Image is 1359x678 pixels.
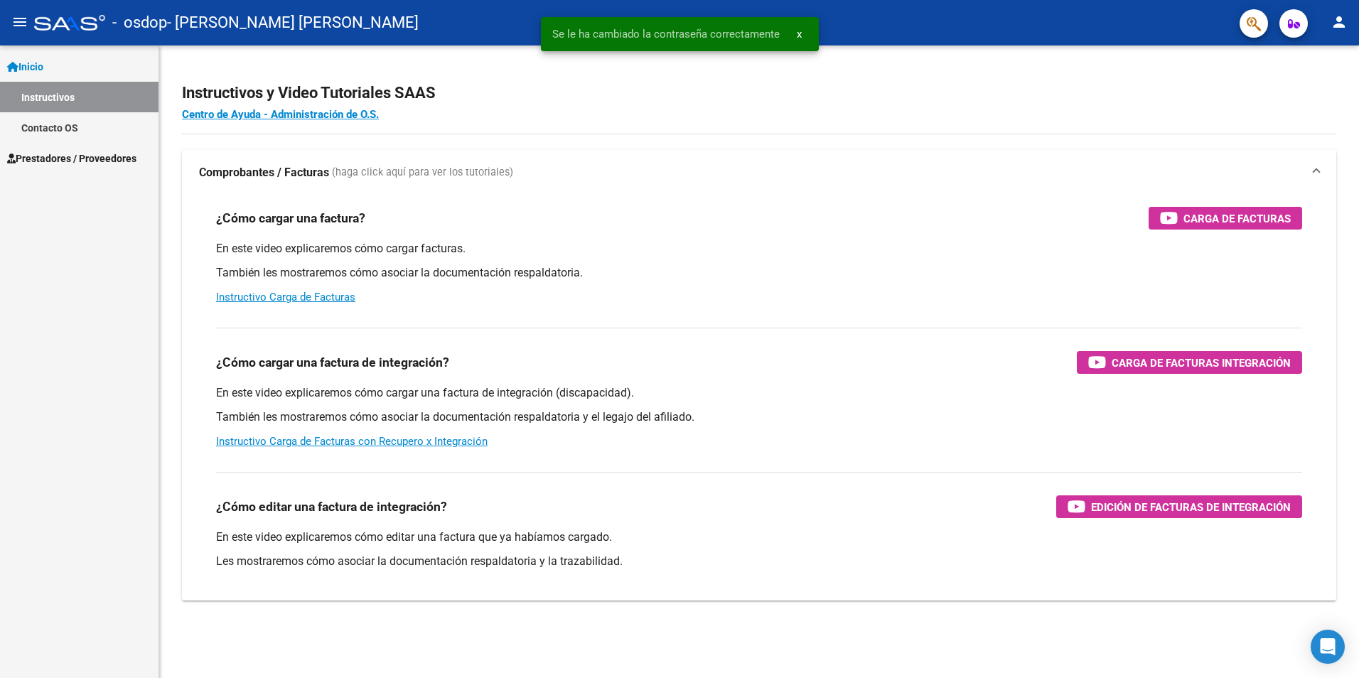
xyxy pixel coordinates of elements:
[552,27,780,41] span: Se le ha cambiado la contraseña correctamente
[216,291,355,303] a: Instructivo Carga de Facturas
[1112,354,1291,372] span: Carga de Facturas Integración
[216,497,447,517] h3: ¿Cómo editar una factura de integración?
[182,195,1336,601] div: Comprobantes / Facturas (haga click aquí para ver los tutoriales)
[112,7,167,38] span: - osdop
[216,241,1302,257] p: En este video explicaremos cómo cargar facturas.
[7,59,43,75] span: Inicio
[216,409,1302,425] p: También les mostraremos cómo asociar la documentación respaldatoria y el legajo del afiliado.
[1056,495,1302,518] button: Edición de Facturas de integración
[216,208,365,228] h3: ¿Cómo cargar una factura?
[216,529,1302,545] p: En este video explicaremos cómo editar una factura que ya habíamos cargado.
[797,28,802,41] span: x
[1091,498,1291,516] span: Edición de Facturas de integración
[216,353,449,372] h3: ¿Cómo cargar una factura de integración?
[1331,14,1348,31] mat-icon: person
[1311,630,1345,664] div: Open Intercom Messenger
[182,150,1336,195] mat-expansion-panel-header: Comprobantes / Facturas (haga click aquí para ver los tutoriales)
[216,385,1302,401] p: En este video explicaremos cómo cargar una factura de integración (discapacidad).
[11,14,28,31] mat-icon: menu
[167,7,419,38] span: - [PERSON_NAME] [PERSON_NAME]
[1077,351,1302,374] button: Carga de Facturas Integración
[7,151,136,166] span: Prestadores / Proveedores
[1183,210,1291,227] span: Carga de Facturas
[182,80,1336,107] h2: Instructivos y Video Tutoriales SAAS
[332,165,513,181] span: (haga click aquí para ver los tutoriales)
[216,435,488,448] a: Instructivo Carga de Facturas con Recupero x Integración
[216,554,1302,569] p: Les mostraremos cómo asociar la documentación respaldatoria y la trazabilidad.
[199,165,329,181] strong: Comprobantes / Facturas
[1149,207,1302,230] button: Carga de Facturas
[785,21,813,47] button: x
[182,108,379,121] a: Centro de Ayuda - Administración de O.S.
[216,265,1302,281] p: También les mostraremos cómo asociar la documentación respaldatoria.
